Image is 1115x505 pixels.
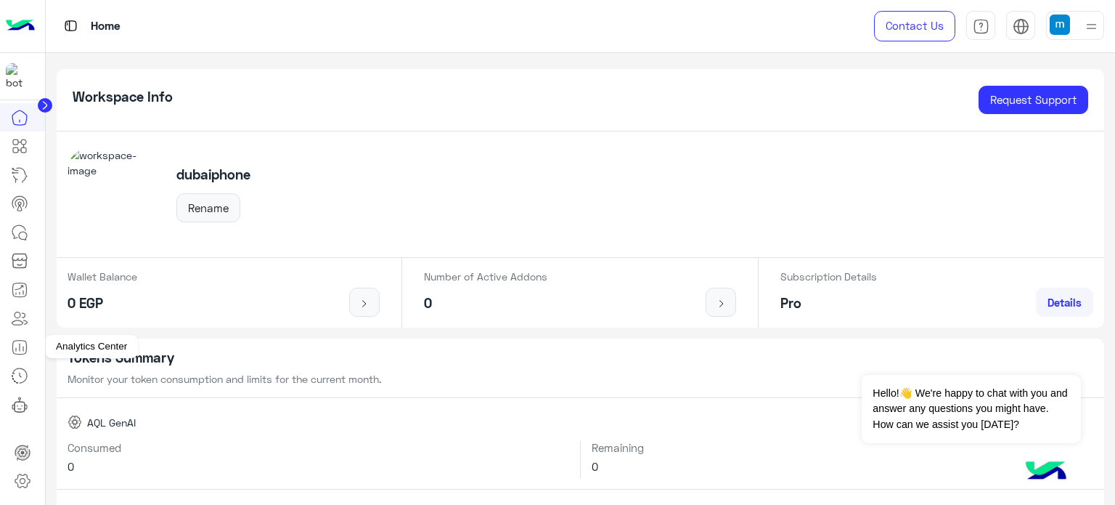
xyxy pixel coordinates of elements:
[1082,17,1100,36] img: profile
[1050,15,1070,35] img: userImage
[712,298,730,310] img: icon
[73,89,173,105] h5: Workspace Info
[780,269,877,284] p: Subscription Details
[68,441,570,454] h6: Consumed
[1013,18,1029,35] img: tab
[45,335,138,358] div: Analytics Center
[68,350,1094,366] h5: Tokens Summary
[68,148,160,241] img: workspace-image
[6,11,35,41] img: Logo
[1036,288,1093,317] a: Details
[424,295,547,312] h5: 0
[966,11,995,41] a: tab
[6,63,32,89] img: 1403182699927242
[1047,296,1082,309] span: Details
[68,295,137,312] h5: 0 EGP
[176,166,250,183] h5: dubaiphone
[68,371,1094,387] p: Monitor your token consumption and limits for the current month.
[87,415,136,430] span: AQL GenAI
[862,375,1080,443] span: Hello!👋 We're happy to chat with you and answer any questions you might have. How can we assist y...
[979,86,1088,115] a: Request Support
[62,17,80,35] img: tab
[68,269,137,284] p: Wallet Balance
[1021,447,1071,498] img: hulul-logo.png
[68,460,570,473] h6: 0
[780,295,877,312] h5: Pro
[592,460,1093,473] h6: 0
[424,269,547,284] p: Number of Active Addons
[973,18,989,35] img: tab
[592,441,1093,454] h6: Remaining
[68,415,82,429] img: AQL GenAI
[874,11,955,41] a: Contact Us
[91,17,121,36] p: Home
[176,193,240,222] button: Rename
[356,298,374,310] img: icon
